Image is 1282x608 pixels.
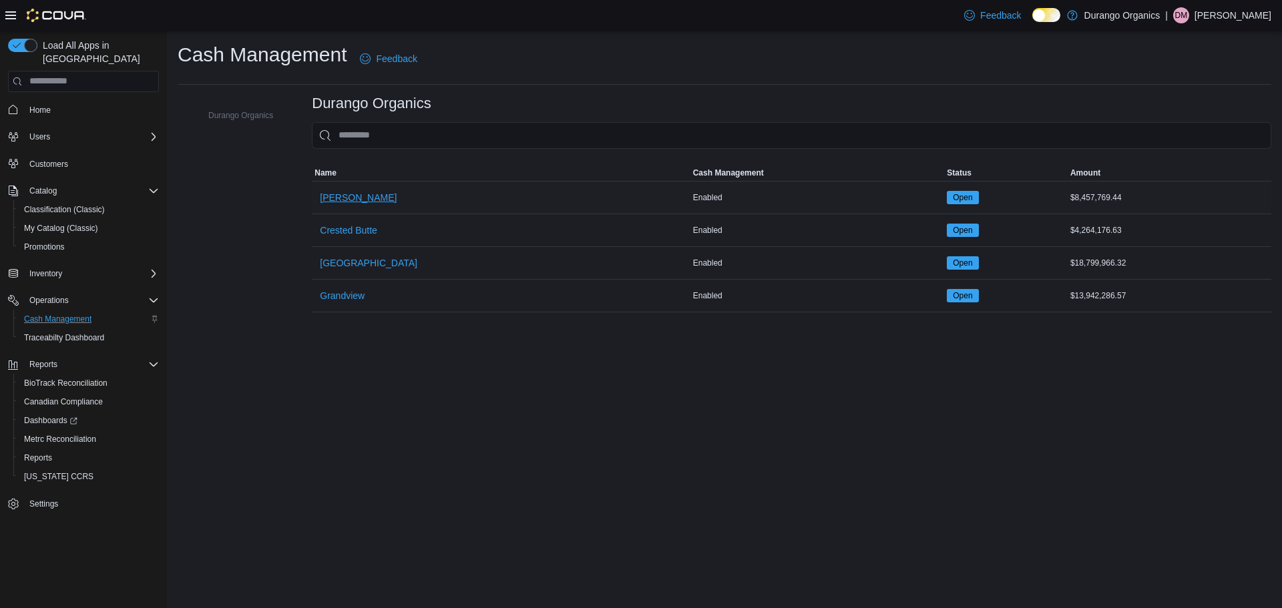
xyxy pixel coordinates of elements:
span: [PERSON_NAME] [320,191,397,204]
button: Cash Management [690,165,945,181]
span: Open [947,289,978,302]
p: Durango Organics [1084,7,1160,23]
span: Open [947,191,978,204]
span: Washington CCRS [19,469,159,485]
span: [GEOGRAPHIC_DATA] [320,256,417,270]
span: Metrc Reconciliation [24,434,96,444]
span: My Catalog (Classic) [19,220,159,236]
span: Amount [1070,168,1100,178]
span: Reports [19,450,159,466]
button: Amount [1068,165,1271,181]
span: Classification (Classic) [19,202,159,218]
div: Daniel Mendoza [1173,7,1189,23]
span: [US_STATE] CCRS [24,471,93,482]
button: Catalog [24,183,62,199]
h1: Cash Management [178,41,347,68]
nav: Complex example [8,95,159,549]
span: Durango Organics [208,110,273,121]
div: $18,799,966.32 [1068,255,1271,271]
span: Settings [24,495,159,512]
span: Operations [29,295,69,306]
input: Dark Mode [1032,8,1060,22]
span: DM [1175,7,1188,23]
span: Open [953,192,972,204]
span: Grandview [320,289,365,302]
button: Grandview [314,282,370,309]
a: Canadian Compliance [19,394,108,410]
a: Promotions [19,239,70,255]
button: Settings [3,494,164,513]
a: Dashboards [13,411,164,430]
span: Crested Butte [320,224,377,237]
button: Cash Management [13,310,164,328]
span: Open [953,224,972,236]
span: Open [953,290,972,302]
span: Inventory [24,266,159,282]
img: Cova [27,9,86,22]
a: Feedback [959,2,1026,29]
span: Classification (Classic) [24,204,105,215]
span: Traceabilty Dashboard [24,332,104,343]
span: BioTrack Reconciliation [19,375,159,391]
a: Traceabilty Dashboard [19,330,110,346]
span: Open [947,256,978,270]
span: BioTrack Reconciliation [24,378,108,388]
button: Name [312,165,690,181]
a: Metrc Reconciliation [19,431,101,447]
p: [PERSON_NAME] [1195,7,1271,23]
button: Inventory [3,264,164,283]
button: Traceabilty Dashboard [13,328,164,347]
span: Dashboards [24,415,77,426]
div: Enabled [690,288,945,304]
div: Enabled [690,190,945,206]
span: Reports [29,359,57,370]
button: Home [3,100,164,119]
span: Cash Management [24,314,91,324]
button: Durango Organics [190,107,278,123]
button: Promotions [13,238,164,256]
span: Open [953,257,972,269]
div: $8,457,769.44 [1068,190,1271,206]
span: Promotions [24,242,65,252]
span: Promotions [19,239,159,255]
span: Catalog [29,186,57,196]
span: Home [24,101,159,118]
input: This is a search bar. As you type, the results lower in the page will automatically filter. [312,122,1271,149]
div: Enabled [690,255,945,271]
span: Traceabilty Dashboard [19,330,159,346]
a: BioTrack Reconciliation [19,375,113,391]
button: Operations [3,291,164,310]
span: Feedback [980,9,1021,22]
a: [US_STATE] CCRS [19,469,99,485]
span: Operations [24,292,159,308]
button: My Catalog (Classic) [13,219,164,238]
div: $4,264,176.63 [1068,222,1271,238]
span: Home [29,105,51,115]
a: My Catalog (Classic) [19,220,103,236]
button: Status [944,165,1068,181]
span: Customers [29,159,68,170]
span: Inventory [29,268,62,279]
span: Canadian Compliance [24,396,103,407]
span: Catalog [24,183,159,199]
a: Dashboards [19,412,83,428]
span: Open [947,224,978,237]
span: Metrc Reconciliation [19,431,159,447]
span: Cash Management [19,311,159,327]
a: Customers [24,156,73,172]
button: [GEOGRAPHIC_DATA] [314,250,423,276]
a: Settings [24,496,63,512]
a: Cash Management [19,311,97,327]
span: Name [314,168,337,178]
button: [PERSON_NAME] [314,184,402,211]
a: Reports [19,450,57,466]
button: [US_STATE] CCRS [13,467,164,486]
span: Status [947,168,972,178]
span: Customers [24,156,159,172]
button: Canadian Compliance [13,392,164,411]
button: Reports [13,448,164,467]
div: $13,942,286.57 [1068,288,1271,304]
span: Dark Mode [1032,22,1033,23]
button: Crested Butte [314,217,383,244]
span: Users [24,129,159,145]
